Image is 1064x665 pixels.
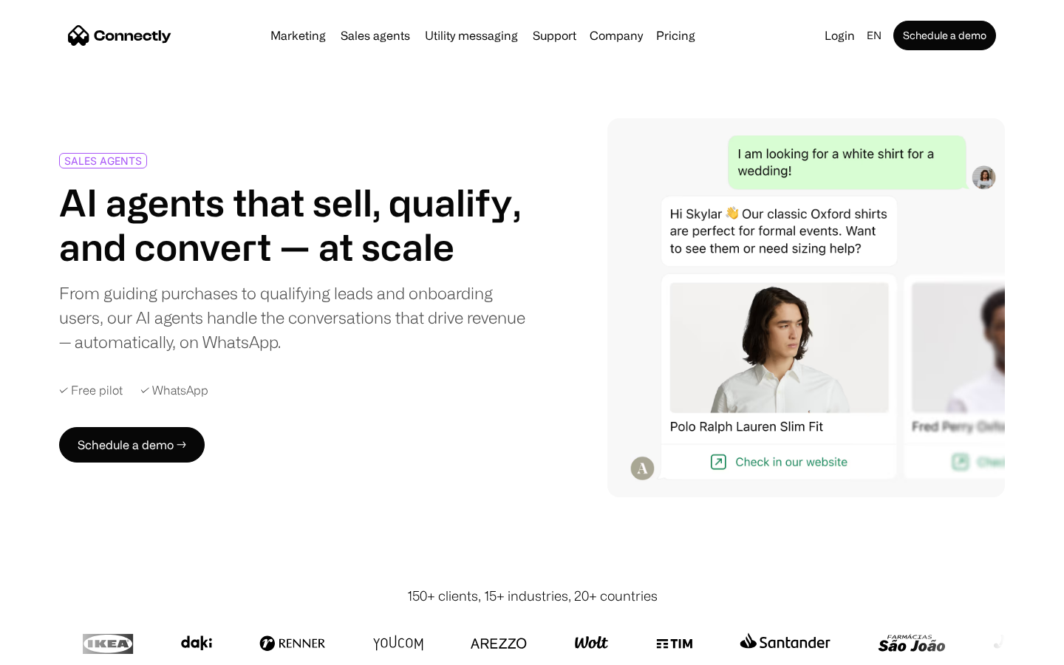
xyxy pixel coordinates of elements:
[59,180,526,269] h1: AI agents that sell, qualify, and convert — at scale
[59,383,123,398] div: ✓ Free pilot
[15,638,89,660] aside: Language selected: English
[59,281,526,354] div: From guiding purchases to qualifying leads and onboarding users, our AI agents handle the convers...
[30,639,89,660] ul: Language list
[140,383,208,398] div: ✓ WhatsApp
[335,30,416,41] a: Sales agents
[64,155,142,166] div: SALES AGENTS
[650,30,701,41] a: Pricing
[867,25,881,46] div: en
[893,21,996,50] a: Schedule a demo
[407,586,658,606] div: 150+ clients, 15+ industries, 20+ countries
[59,427,205,463] a: Schedule a demo →
[527,30,582,41] a: Support
[819,25,861,46] a: Login
[419,30,524,41] a: Utility messaging
[265,30,332,41] a: Marketing
[590,25,643,46] div: Company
